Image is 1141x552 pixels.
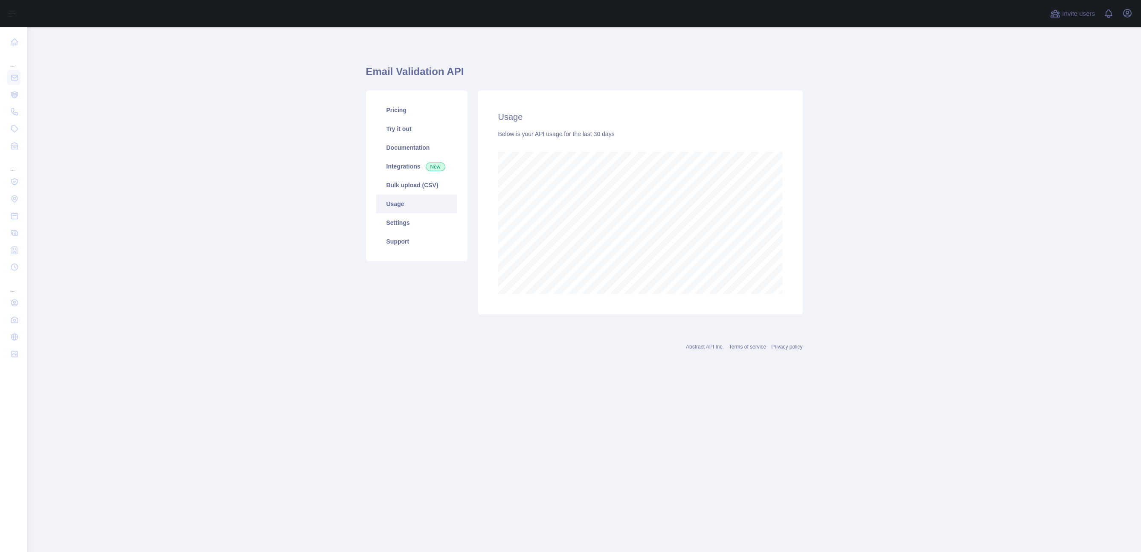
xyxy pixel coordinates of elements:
a: Pricing [376,101,457,119]
a: Bulk upload (CSV) [376,176,457,195]
a: Abstract API Inc. [686,344,724,350]
div: Below is your API usage for the last 30 days [498,130,782,138]
div: ... [7,155,20,172]
a: Support [376,232,457,251]
div: ... [7,276,20,293]
a: Try it out [376,119,457,138]
a: Documentation [376,138,457,157]
a: Usage [376,195,457,213]
button: Invite users [1048,7,1097,20]
div: ... [7,51,20,68]
a: Terms of service [729,344,766,350]
span: New [426,163,445,171]
a: Integrations New [376,157,457,176]
span: Invite users [1062,9,1095,19]
a: Settings [376,213,457,232]
h1: Email Validation API [366,65,803,85]
a: Privacy policy [771,344,802,350]
h2: Usage [498,111,782,123]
